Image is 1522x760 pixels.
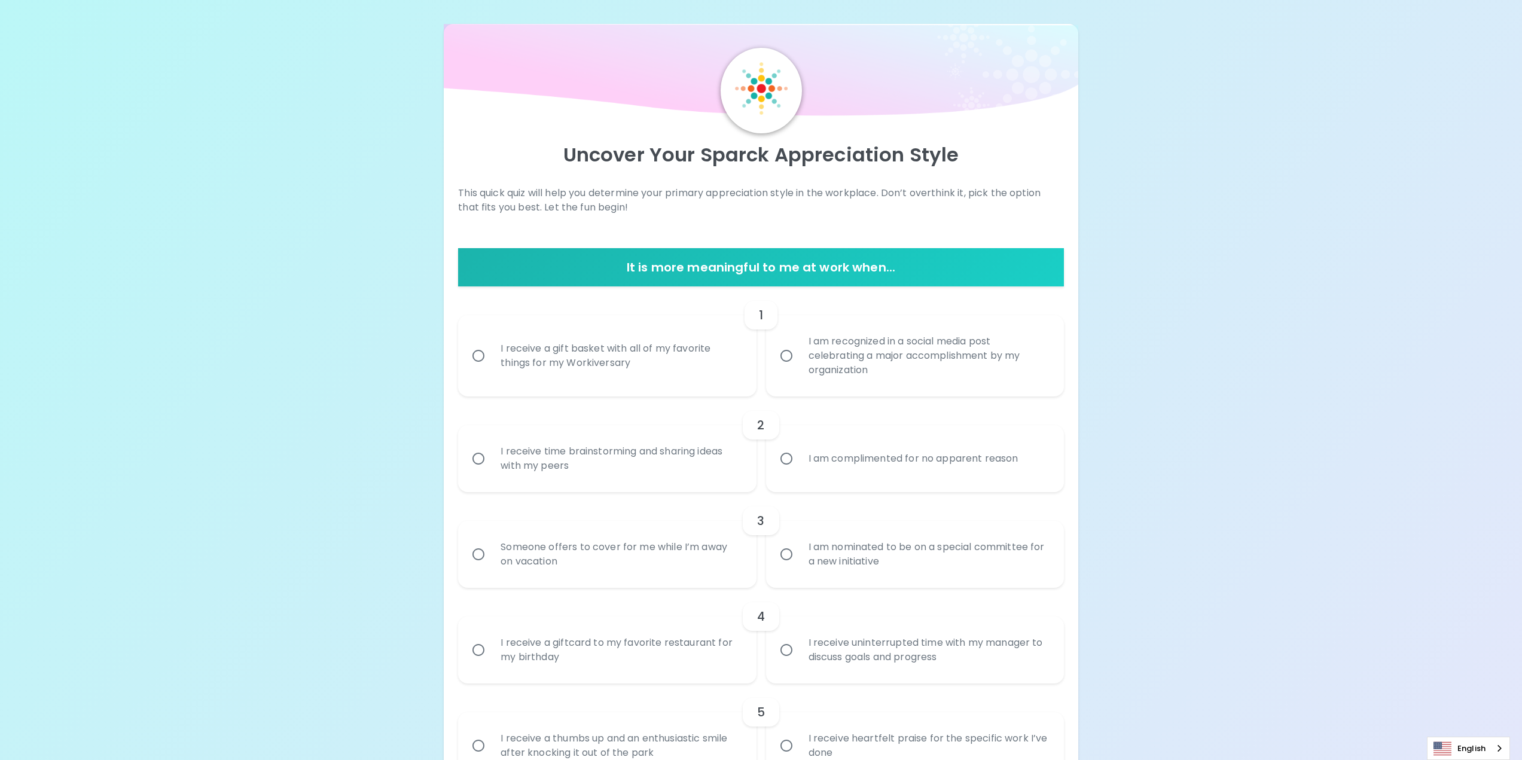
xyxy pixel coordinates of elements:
[491,430,749,487] div: I receive time brainstorming and sharing ideas with my peers
[463,258,1059,277] h6: It is more meaningful to me at work when...
[444,24,1078,124] img: wave
[799,526,1057,583] div: I am nominated to be on a special committee for a new initiative
[759,306,763,325] h6: 1
[458,396,1063,492] div: choice-group-check
[1427,737,1510,760] div: Language
[799,437,1028,480] div: I am complimented for no apparent reason
[458,186,1063,215] p: This quick quiz will help you determine your primary appreciation style in the workplace. Don’t o...
[491,621,749,679] div: I receive a giftcard to my favorite restaurant for my birthday
[757,703,765,722] h6: 5
[1428,737,1509,759] a: English
[458,588,1063,683] div: choice-group-check
[757,416,764,435] h6: 2
[735,62,788,115] img: Sparck Logo
[491,327,749,384] div: I receive a gift basket with all of my favorite things for my Workiversary
[757,607,765,626] h6: 4
[458,143,1063,167] p: Uncover Your Sparck Appreciation Style
[458,286,1063,396] div: choice-group-check
[757,511,764,530] h6: 3
[799,621,1057,679] div: I receive uninterrupted time with my manager to discuss goals and progress
[458,492,1063,588] div: choice-group-check
[491,526,749,583] div: Someone offers to cover for me while I’m away on vacation
[799,320,1057,392] div: I am recognized in a social media post celebrating a major accomplishment by my organization
[1427,737,1510,760] aside: Language selected: English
